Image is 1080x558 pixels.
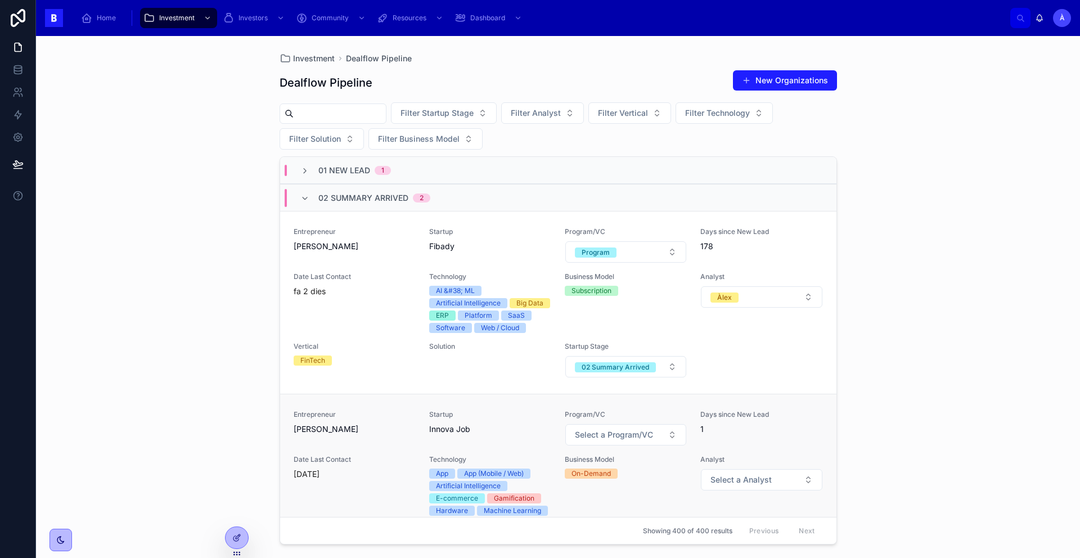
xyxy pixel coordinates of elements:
[700,227,822,236] span: Days since New Lead
[565,455,687,464] span: Business Model
[292,8,371,28] a: Community
[582,362,649,372] div: 02 Summary Arrived
[294,286,326,297] p: fa 2 dies
[381,166,384,175] div: 1
[289,133,341,145] span: Filter Solution
[368,128,483,150] button: Select Button
[393,13,426,22] span: Resources
[470,13,505,22] span: Dashboard
[643,526,732,535] span: Showing 400 of 400 results
[293,53,335,64] span: Investment
[575,429,653,440] span: Select a Program/VC
[429,424,551,435] span: Innova Job
[516,298,543,308] div: Big Data
[280,211,836,394] a: Entrepreneur[PERSON_NAME]StartupFibadyProgram/VCSelect ButtonDays since New Lead178Date Last Cont...
[717,292,732,303] div: Àlex
[294,241,416,252] span: [PERSON_NAME]
[373,8,449,28] a: Resources
[294,469,319,480] p: [DATE]
[294,410,416,419] span: Entrepreneur
[294,342,416,351] span: Vertical
[710,474,772,485] span: Select a Analyst
[294,227,416,236] span: Entrepreneur
[280,53,335,64] a: Investment
[571,469,611,479] div: On-Demand
[701,286,822,308] button: Select Button
[97,13,116,22] span: Home
[238,13,268,22] span: Investors
[436,310,449,321] div: ERP
[436,286,475,296] div: AI &#38; ML
[464,469,524,479] div: App (Mobile / Web)
[429,272,551,281] span: Technology
[429,342,551,351] span: Solution
[318,192,408,204] span: 02 Summary Arrived
[318,165,370,176] span: 01 New Lead
[582,247,610,258] div: Program
[481,323,519,333] div: Web / Cloud
[429,241,551,252] span: Fibady
[436,298,501,308] div: Artificial Intelligence
[294,424,416,435] span: [PERSON_NAME]
[346,53,412,64] a: Dealflow Pipeline
[700,272,822,281] span: Analyst
[451,8,528,28] a: Dashboard
[501,102,584,124] button: Select Button
[511,107,561,119] span: Filter Analyst
[700,241,822,252] span: 178
[565,342,687,351] span: Startup Stage
[465,310,492,321] div: Platform
[565,227,687,236] span: Program/VC
[391,102,497,124] button: Select Button
[72,6,1010,30] div: scrollable content
[219,8,290,28] a: Investors
[294,272,416,281] span: Date Last Contact
[45,9,63,27] img: App logo
[378,133,460,145] span: Filter Business Model
[494,493,534,503] div: Gamification
[436,469,448,479] div: App
[429,410,551,419] span: Startup
[701,469,822,490] button: Select Button
[436,481,501,491] div: Artificial Intelligence
[436,506,468,516] div: Hardware
[429,455,551,464] span: Technology
[436,493,478,503] div: E-commerce
[140,8,217,28] a: Investment
[484,506,541,516] div: Machine Learning
[565,424,686,445] button: Select Button
[280,128,364,150] button: Select Button
[565,272,687,281] span: Business Model
[700,424,822,435] span: 1
[508,310,525,321] div: SaaS
[420,193,424,202] div: 2
[436,323,465,333] div: Software
[159,13,195,22] span: Investment
[429,227,551,236] span: Startup
[400,107,474,119] span: Filter Startup Stage
[294,455,416,464] span: Date Last Contact
[571,286,611,296] div: Subscription
[598,107,648,119] span: Filter Vertical
[685,107,750,119] span: Filter Technology
[588,102,671,124] button: Select Button
[300,355,325,366] div: FinTech
[312,13,349,22] span: Community
[565,241,686,263] button: Select Button
[700,455,822,464] span: Analyst
[700,410,822,419] span: Days since New Lead
[565,356,686,377] button: Select Button
[280,75,372,91] h1: Dealflow Pipeline
[78,8,124,28] a: Home
[676,102,773,124] button: Select Button
[733,70,837,91] button: New Organizations
[710,291,739,303] button: Unselect ALEX
[565,410,687,419] span: Program/VC
[1060,13,1065,22] span: À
